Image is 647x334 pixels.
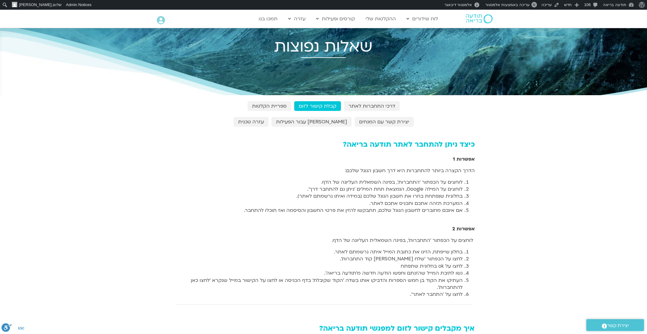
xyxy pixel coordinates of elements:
[362,13,399,25] a: ההקלטות שלי
[19,2,52,7] span: [PERSON_NAME]
[173,277,463,291] li: העתיקו את הקוד בן חמש הספרות והדביקו אותו בשדה 'הקוד שקיבלת' בדף הכניסה או לחצו על הקישור במייל ש...
[252,103,287,109] span: ספריית הקלטות
[173,237,475,244] p: לוחצים על הכפתור 'התחברות', בפינה השמאלית העליונה של הדף.
[485,2,529,7] span: עריכה באמצעות אלמנטור
[313,13,358,25] a: קורסים ופעילות
[403,13,441,25] a: לוח שידורים
[586,319,644,331] a: יצירת קשר
[238,119,264,125] span: עזרה טכנית
[234,117,268,127] a: עזרה טכנית
[452,225,475,232] strong: אפשרות 2
[607,322,629,330] span: יצירת קשר
[173,200,463,207] li: המערכת תזהה אתכם ותכניס אתכם לאתר.
[173,324,475,332] h2: איך מקבלים קישור לזום למפגשי תודעה בריאה?
[173,263,463,270] li: לחצו על ok בחלונית שתפתח
[173,167,475,174] p: הדרך הקצרה ביותר להתחברות היא דרך חשבון הגוגל שלכם:
[466,14,493,23] img: תודעה בריאה
[271,117,352,127] a: [PERSON_NAME] עבור הפעילות
[355,117,414,127] a: יצירת קשר עם המנחים
[276,119,347,125] span: [PERSON_NAME] עבור הפעילות
[256,13,281,25] a: תמכו בנו
[453,156,475,162] strong: אפשרות 1
[173,256,463,262] li: לחצו על הכפתור 'שלח [PERSON_NAME] קוד התחברות'.
[173,291,463,298] li: לחצו על 'התחבר לאתר'.
[153,38,493,56] h1: שאלות נפוצות​
[173,249,463,256] li: בחלון שייפתח, הזינו את כתובת המייל איתה נרשמתם לאתר.
[173,270,463,277] li: גשו לתיבת המייל שהזנתם וחפשו הודעה חדשה מ'תודעה בריאה'.
[299,103,336,109] span: קבלת קישור לזום
[173,140,475,149] h2: כיצד ניתן להתחבר לאתר תודעה בריאה?
[349,103,395,109] span: דרכי התחברות לאתר
[173,179,463,186] li: לוחצים על הכפתור 'התחברות', בפינה השמאלית העליונה של הדף.
[359,119,409,125] span: יצירת קשר עם המנחים
[173,207,463,214] li: אם אינכם מחוברים לחשבון הגוגל שלכם, תתבקשו להזין את פרטי החשבון והסיסמה ואז תוכלו להתחבר.
[344,101,400,111] a: דרכי התחברות לאתר
[248,101,291,111] a: ספריית הקלטות
[173,186,463,193] li: לוחצים על המילה Google, הנמצאת תחת המילים 'ניתן גם להתחבר דרך'.
[294,101,341,111] a: קבלת קישור לזום
[173,193,463,200] li: בחלונית שנפתחת בחרו את חשבון הגוגל שלכם (במידה ואיתו נרשמתם לאתר).
[285,13,308,25] a: עזרה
